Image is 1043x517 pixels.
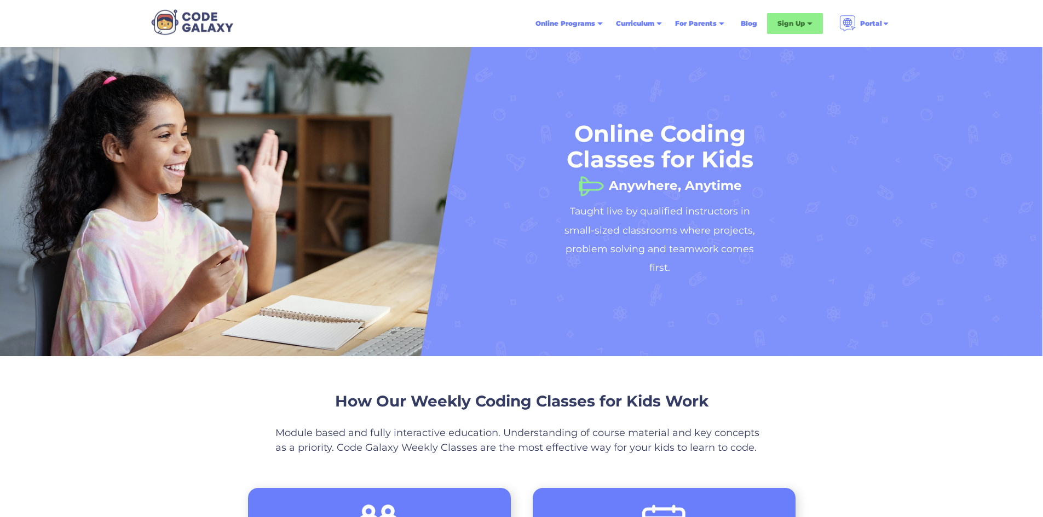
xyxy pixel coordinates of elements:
[609,175,742,185] h1: Anywhere, Anytime
[767,13,823,34] div: Sign Up
[669,14,731,33] div: For Parents
[616,18,654,29] div: Curriculum
[734,14,764,33] a: Blog
[275,426,768,455] p: Module based and fully interactive education. Understanding of course material and key concepts a...
[335,392,708,410] span: How Our Weekly Coding Classes for Kids Work
[833,11,896,36] div: Portal
[777,18,805,29] div: Sign Up
[675,18,717,29] div: For Parents
[556,121,764,172] h1: Online Coding Classes for Kids
[535,18,595,29] div: Online Programs
[609,14,669,33] div: Curriculum
[860,18,882,29] div: Portal
[556,202,764,277] h2: Taught live by qualified instructors in small-sized classrooms where projects, problem solving an...
[529,14,609,33] div: Online Programs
